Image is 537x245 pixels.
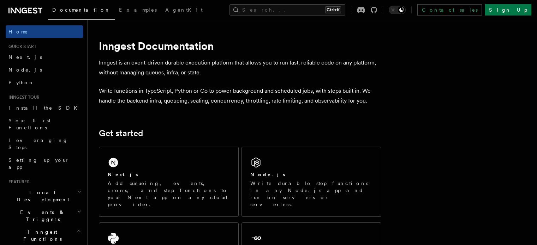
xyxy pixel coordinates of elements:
[161,2,207,19] a: AgentKit
[165,7,203,13] span: AgentKit
[99,128,143,138] a: Get started
[8,137,68,150] span: Leveraging Steps
[325,6,341,13] kbd: Ctrl+K
[6,189,77,203] span: Local Development
[99,39,381,52] h1: Inngest Documentation
[6,102,83,114] a: Install the SDK
[8,105,82,111] span: Install the SDK
[99,86,381,106] p: Write functions in TypeScript, Python or Go to power background and scheduled jobs, with steps bu...
[417,4,482,16] a: Contact sales
[229,4,345,16] button: Search...Ctrl+K
[250,171,285,178] h2: Node.js
[6,179,29,185] span: Features
[8,157,69,170] span: Setting up your app
[241,147,381,217] a: Node.jsWrite durable step functions in any Node.js app and run on servers or serverless.
[6,63,83,76] a: Node.js
[52,7,111,13] span: Documentation
[99,58,381,78] p: Inngest is an event-driven durable execution platform that allows you to run fast, reliable code ...
[6,25,83,38] a: Home
[8,67,42,73] span: Node.js
[48,2,115,20] a: Documentation
[8,118,50,130] span: Your first Functions
[8,28,28,35] span: Home
[6,209,77,223] span: Events & Triggers
[6,186,83,206] button: Local Development
[99,147,239,217] a: Next.jsAdd queueing, events, crons, and step functions to your Next app on any cloud provider.
[6,94,40,100] span: Inngest tour
[119,7,157,13] span: Examples
[108,180,230,208] p: Add queueing, events, crons, and step functions to your Next app on any cloud provider.
[6,76,83,89] a: Python
[389,6,406,14] button: Toggle dark mode
[6,114,83,134] a: Your first Functions
[6,228,76,243] span: Inngest Functions
[485,4,531,16] a: Sign Up
[8,80,34,85] span: Python
[6,134,83,154] a: Leveraging Steps
[115,2,161,19] a: Examples
[108,171,138,178] h2: Next.js
[250,180,372,208] p: Write durable step functions in any Node.js app and run on servers or serverless.
[6,44,36,49] span: Quick start
[6,206,83,226] button: Events & Triggers
[8,54,42,60] span: Next.js
[6,51,83,63] a: Next.js
[6,154,83,173] a: Setting up your app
